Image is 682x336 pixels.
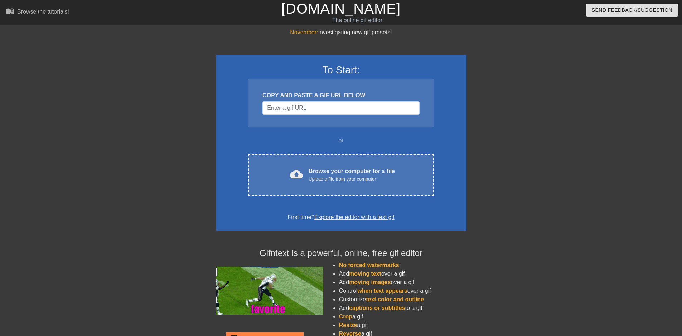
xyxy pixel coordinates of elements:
[339,313,352,320] span: Crop
[290,168,303,181] span: cloud_upload
[234,136,448,145] div: or
[309,167,395,183] div: Browse your computer for a file
[225,213,457,222] div: First time?
[314,214,394,220] a: Explore the editor with a test gif
[339,312,466,321] li: a gif
[262,101,419,115] input: Username
[281,1,401,16] a: [DOMAIN_NAME]
[586,4,678,17] button: Send Feedback/Suggestion
[349,271,381,277] span: moving text
[349,279,391,285] span: moving images
[366,296,424,302] span: text color and outline
[262,91,419,100] div: COPY AND PASTE A GIF URL BELOW
[357,288,407,294] span: when text appears
[225,64,457,76] h3: To Start:
[17,9,69,15] div: Browse the tutorials!
[339,322,357,328] span: Resize
[6,7,14,15] span: menu_book
[339,270,466,278] li: Add over a gif
[339,321,466,330] li: a gif
[339,304,466,312] li: Add to a gif
[231,16,484,25] div: The online gif editor
[6,7,69,18] a: Browse the tutorials!
[309,176,395,183] div: Upload a file from your computer
[339,295,466,304] li: Customize
[592,6,672,15] span: Send Feedback/Suggestion
[216,248,466,258] h4: Gifntext is a powerful, online, free gif editor
[216,28,466,37] div: Investigating new gif presets!
[339,278,466,287] li: Add over a gif
[339,287,466,295] li: Control over a gif
[339,262,399,268] span: No forced watermarks
[290,29,318,35] span: November:
[349,305,405,311] span: captions or subtitles
[216,267,323,315] img: football_small.gif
